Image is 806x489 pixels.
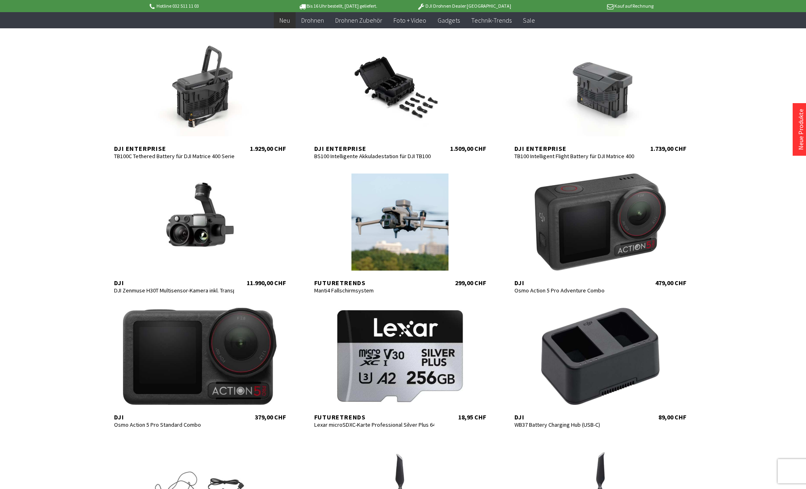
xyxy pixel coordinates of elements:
a: DJI Enterprise BS100 Intelligente Akkuladestation für DJI TB100 1.509,00 CHF [306,39,494,152]
div: Osmo Action 5 Pro Standard Combo [114,421,235,428]
div: Lexar microSDXC-Karte Professional Silver Plus 64 GB bis 256 GB [314,421,435,428]
div: 1.739,00 CHF [650,144,686,152]
a: Neu [274,12,296,29]
div: DJI Enterprise [314,144,435,152]
div: 379,00 CHF [255,413,286,421]
div: 1.929,00 CHF [250,144,286,152]
p: Hotline 032 511 11 03 [148,1,275,11]
div: WB37 Battery Charging Hub (USB-C) [514,421,635,428]
div: Futuretrends [314,279,435,287]
div: DJI Enterprise [114,144,235,152]
div: TB100 Intelligent Flight Battery für DJI Matrice 400 Serie [514,152,635,160]
a: DJI DJI Zenmuse H30T Multisensor-Kamera inkl. Transportkoffer für Matrice 300/350 RTK 11.990,00 CHF [106,174,294,287]
a: Neue Produkte [797,109,805,150]
div: 299,00 CHF [455,279,486,287]
div: DJI Enterprise [514,144,635,152]
div: DJI Zenmuse H30T Multisensor-Kamera inkl. Transportkoffer für Matrice 300/350 RTK [114,287,235,294]
div: 18,95 CHF [458,413,486,421]
div: Osmo Action 5 Pro Adventure Combo [514,287,635,294]
div: BS100 Intelligente Akkuladestation für DJI TB100 [314,152,435,160]
a: DJI Enterprise TB100 Intelligent Flight Battery für DJI Matrice 400 Serie 1.739,00 CHF [506,39,694,152]
p: Kauf auf Rechnung [527,1,654,11]
div: 11.990,00 CHF [247,279,286,287]
a: Gadgets [432,12,465,29]
a: DJI Osmo Action 5 Pro Adventure Combo 479,00 CHF [506,174,694,287]
div: Futuretrends [314,413,435,421]
p: Bis 16 Uhr bestellt, [DATE] geliefert. [275,1,401,11]
a: Technik-Trends [465,12,517,29]
div: 479,00 CHF [655,279,686,287]
div: TB100C Tethered Battery für DJI Matrice 400 Serie [114,152,235,160]
span: Drohnen [301,16,324,24]
div: 1.509,00 CHF [450,144,486,152]
a: Drohnen [296,12,330,29]
a: DJI Osmo Action 5 Pro Standard Combo 379,00 CHF [106,308,294,421]
span: Gadgets [438,16,460,24]
span: Drohnen Zubehör [335,16,382,24]
a: Futuretrends Lexar microSDXC-Karte Professional Silver Plus 64 GB bis 256 GB 18,95 CHF [306,308,494,421]
span: Sale [523,16,535,24]
div: DJI [114,413,235,421]
a: DJI Enterprise TB100C Tethered Battery für DJI Matrice 400 Serie 1.929,00 CHF [106,39,294,152]
a: DJI WB37 Battery Charging Hub (USB-C) 89,00 CHF [506,308,694,421]
a: Futuretrends Manti4 Fallschirmsystem 299,00 CHF [306,174,494,287]
span: Foto + Video [393,16,426,24]
span: Neu [279,16,290,24]
a: Foto + Video [388,12,432,29]
div: DJI [514,413,635,421]
span: Technik-Trends [471,16,512,24]
p: DJI Drohnen Dealer [GEOGRAPHIC_DATA] [401,1,527,11]
div: DJI [514,279,635,287]
a: Sale [517,12,541,29]
div: DJI [114,279,235,287]
div: 89,00 CHF [658,413,686,421]
div: Manti4 Fallschirmsystem [314,287,435,294]
a: Drohnen Zubehör [330,12,388,29]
